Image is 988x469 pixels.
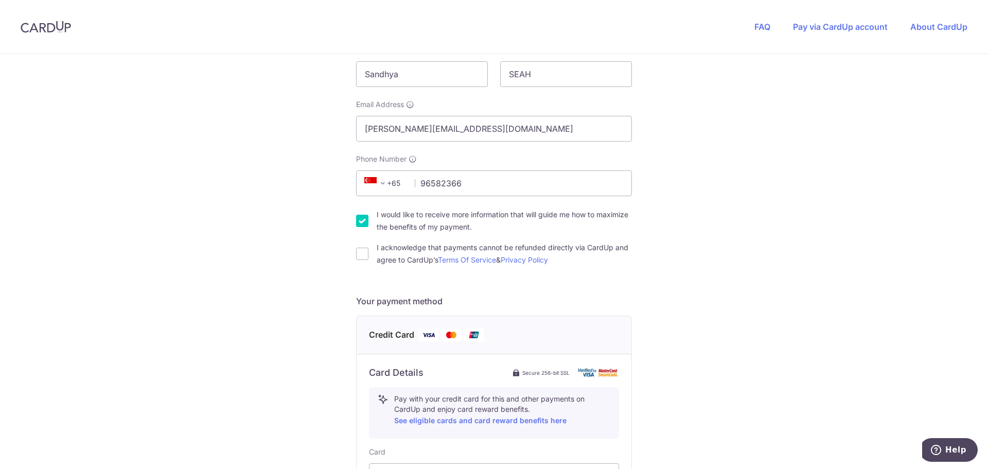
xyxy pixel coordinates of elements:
iframe: Opens a widget where you can find more information [922,438,978,464]
a: See eligible cards and card reward benefits here [394,416,567,425]
input: First name [356,61,488,87]
label: I acknowledge that payments cannot be refunded directly via CardUp and agree to CardUp’s & [377,241,632,266]
h6: Card Details [369,367,424,379]
img: CardUp [21,21,71,33]
h5: Your payment method [356,295,632,307]
p: Pay with your credit card for this and other payments on CardUp and enjoy card reward benefits. [394,394,610,427]
img: Mastercard [441,328,462,341]
span: Email Address [356,99,404,110]
img: card secure [578,368,619,377]
input: Last name [500,61,632,87]
a: FAQ [754,22,770,32]
img: Visa [418,328,439,341]
span: +65 [361,177,408,189]
a: Pay via CardUp account [793,22,888,32]
a: Terms Of Service [438,255,496,264]
span: Credit Card [369,328,414,341]
a: Privacy Policy [501,255,548,264]
label: Card [369,447,385,457]
span: Secure 256-bit SSL [522,369,570,377]
a: About CardUp [910,22,967,32]
input: Email address [356,116,632,142]
label: I would like to receive more information that will guide me how to maximize the benefits of my pa... [377,209,632,233]
img: Union Pay [464,328,484,341]
span: +65 [364,177,389,189]
span: Phone Number [356,154,407,164]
